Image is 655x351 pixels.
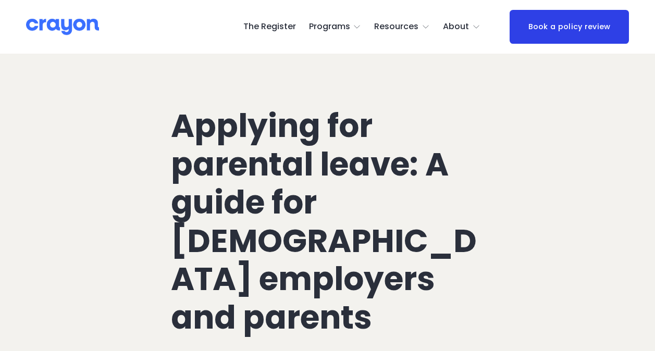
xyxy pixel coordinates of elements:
a: folder dropdown [309,19,362,35]
img: Crayon [26,18,99,36]
a: Book a policy review [510,10,628,44]
span: About [443,19,469,34]
a: The Register [243,19,296,35]
span: Resources [374,19,418,34]
h1: Applying for parental leave: A guide for [DEMOGRAPHIC_DATA] employers and parents [171,107,484,336]
span: Programs [309,19,350,34]
a: folder dropdown [374,19,430,35]
a: folder dropdown [443,19,480,35]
